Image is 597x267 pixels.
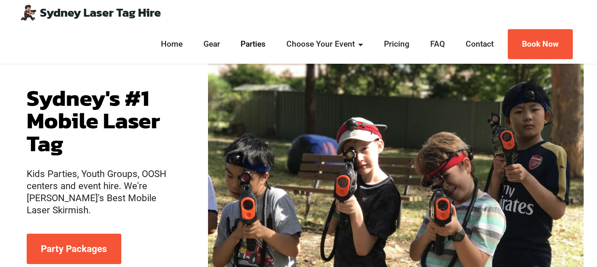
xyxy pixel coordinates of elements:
strong: Sydney's #1 Mobile Laser Tag [27,81,160,160]
a: Sydney Laser Tag Hire [40,7,161,19]
a: Party Packages [27,234,121,264]
a: Contact [463,38,496,50]
a: Gear [201,38,223,50]
a: Book Now [508,29,573,60]
a: Choose Your Event [284,38,366,50]
a: Home [158,38,185,50]
a: Pricing [381,38,412,50]
p: Kids Parties, Youth Groups, OOSH centers and event hire. We're [PERSON_NAME]'s Best Mobile Laser ... [27,168,181,217]
a: Parties [238,38,268,50]
a: FAQ [428,38,447,50]
img: Mobile Laser Tag Parties Sydney [20,4,37,21]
